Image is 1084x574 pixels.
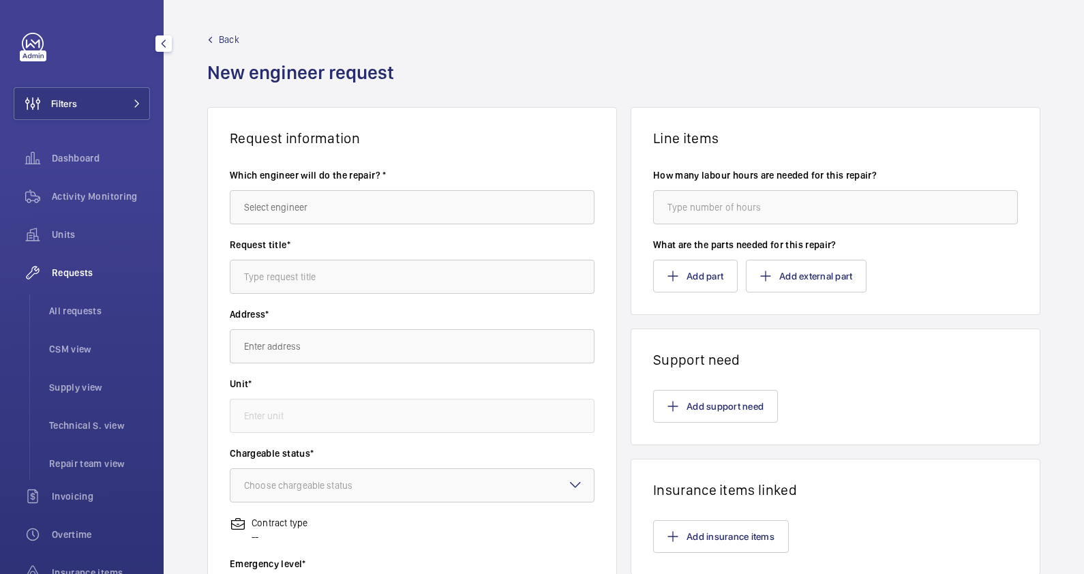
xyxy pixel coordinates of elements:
span: Dashboard [52,151,150,165]
span: Units [52,228,150,241]
span: Activity Monitoring [52,190,150,203]
span: Overtime [52,528,150,541]
label: Unit* [230,377,594,391]
input: Select engineer [230,190,594,224]
h1: Support need [653,351,1018,368]
div: Choose chargeable status [244,479,387,492]
input: Type number of hours [653,190,1018,224]
label: How many labour hours are needed for this repair? [653,168,1018,182]
button: Add external part [746,260,867,292]
span: Invoicing [52,489,150,503]
span: Back [219,33,239,46]
span: CSM view [49,342,150,356]
span: Requests [52,266,150,280]
span: All requests [49,304,150,318]
input: Enter address [230,329,594,363]
span: Technical S. view [49,419,150,432]
h1: Insurance items linked [653,481,1018,498]
label: What are the parts needed for this repair? [653,238,1018,252]
label: Chargeable status* [230,447,594,460]
label: Emergency level* [230,557,594,571]
button: Add insurance items [653,520,789,553]
input: Type request title [230,260,594,294]
p: Contract type [252,516,307,530]
button: Add part [653,260,738,292]
h1: Line items [653,130,1018,147]
h1: Request information [230,130,594,147]
span: Filters [51,97,77,110]
label: Address* [230,307,594,321]
input: Enter unit [230,399,594,433]
span: Repair team view [49,457,150,470]
button: Filters [14,87,150,120]
button: Add support need [653,390,778,423]
p: -- [252,530,307,543]
label: Which engineer will do the repair? * [230,168,594,182]
h1: New engineer request [207,60,402,107]
label: Request title* [230,238,594,252]
span: Supply view [49,380,150,394]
